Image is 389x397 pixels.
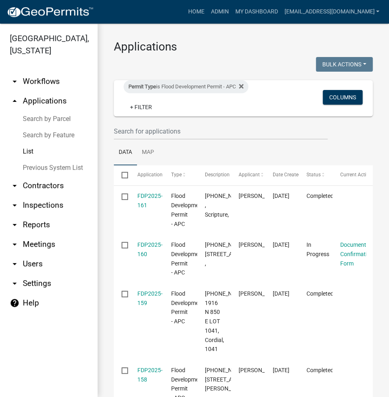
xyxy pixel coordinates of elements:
[299,165,332,185] datatable-header-cell: Status
[171,193,204,227] span: Flood Development Permit - APC
[114,40,373,54] h3: Applications
[114,140,137,166] a: Data
[231,165,265,185] datatable-header-cell: Applicant
[273,290,289,297] span: 08/18/2025
[171,290,204,325] span: Flood Development Permit - APC
[281,4,382,20] a: [EMAIL_ADDRESS][DOMAIN_NAME]
[114,123,328,140] input: Search for applications
[205,172,230,178] span: Description
[171,172,182,178] span: Type
[239,290,282,297] span: Herb Cordial
[340,241,374,267] a: Document Confirmation Form
[137,193,163,208] a: FDP2025-161
[124,100,159,114] a: + Filter
[185,4,207,20] a: Home
[10,200,20,210] i: arrow_drop_down
[205,367,255,392] span: 007-032-305, 5899 E ISLAND AVE, Ousley, 53
[332,165,366,185] datatable-header-cell: Current Activity
[273,367,289,373] span: 08/18/2025
[306,172,321,178] span: Status
[10,279,20,288] i: arrow_drop_down
[273,193,289,199] span: 08/19/2025
[163,165,197,185] datatable-header-cell: Type
[10,181,20,191] i: arrow_drop_down
[205,241,255,267] span: 005-106-024, 36 EMS B51 LN, Grafton ,
[137,241,163,257] a: FDP2025-160
[10,298,20,308] i: help
[137,367,163,383] a: FDP2025-158
[265,165,298,185] datatable-header-cell: Date Created
[323,90,363,105] button: Columns
[306,290,334,297] span: Completed
[129,165,163,185] datatable-header-cell: Application Number
[10,96,20,106] i: arrow_drop_up
[306,241,329,257] span: In Progress
[306,367,334,373] span: Completed
[340,172,374,178] span: Current Activity
[124,80,248,93] div: is Flood Development Permit - APC
[10,77,20,86] i: arrow_drop_down
[273,241,289,248] span: 08/18/2025
[10,239,20,249] i: arrow_drop_down
[205,290,254,353] span: 009-002-181, 1916 N 850 E LOT 1041, Cordial, 1041
[239,241,282,248] span: Jason Grafton
[10,259,20,269] i: arrow_drop_down
[232,4,281,20] a: My Dashboard
[137,290,163,306] a: FDP2025-159
[10,220,20,230] i: arrow_drop_down
[205,193,259,218] span: 013-171-026.A, , Scripture,
[207,4,232,20] a: Admin
[239,193,282,199] span: FRANK MEREDITH
[273,172,301,178] span: Date Created
[306,193,334,199] span: Completed
[239,172,260,178] span: Applicant
[197,165,231,185] datatable-header-cell: Description
[114,165,129,185] datatable-header-cell: Select
[137,172,182,178] span: Application Number
[316,57,373,72] button: Bulk Actions
[239,367,282,373] span: Rhonda Ousley
[137,140,159,166] a: Map
[171,241,204,276] span: Flood Development Permit - APC
[128,83,156,90] span: Permit Type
